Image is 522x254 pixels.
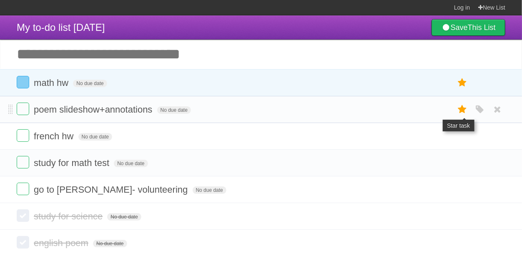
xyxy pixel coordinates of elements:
span: poem slideshow+annotations [34,104,154,115]
label: Star task [454,103,470,116]
label: Done [17,236,29,249]
span: english poem [34,238,90,248]
label: Done [17,129,29,142]
a: SaveThis List [432,19,505,36]
span: study for science [34,211,105,221]
span: No due date [107,213,141,221]
span: No due date [114,160,148,167]
span: No due date [157,106,191,114]
span: No due date [73,80,107,87]
span: go to [PERSON_NAME]- volunteering [34,184,190,195]
span: No due date [78,133,112,141]
label: Done [17,103,29,115]
span: My to-do list [DATE] [17,22,105,33]
label: Done [17,76,29,88]
b: This List [468,23,496,32]
span: french hw [34,131,75,141]
span: No due date [93,240,127,247]
span: study for math test [34,158,111,168]
span: No due date [193,186,226,194]
label: Done [17,209,29,222]
label: Done [17,183,29,195]
label: Done [17,156,29,168]
span: math hw [34,78,70,88]
label: Star task [454,76,470,90]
